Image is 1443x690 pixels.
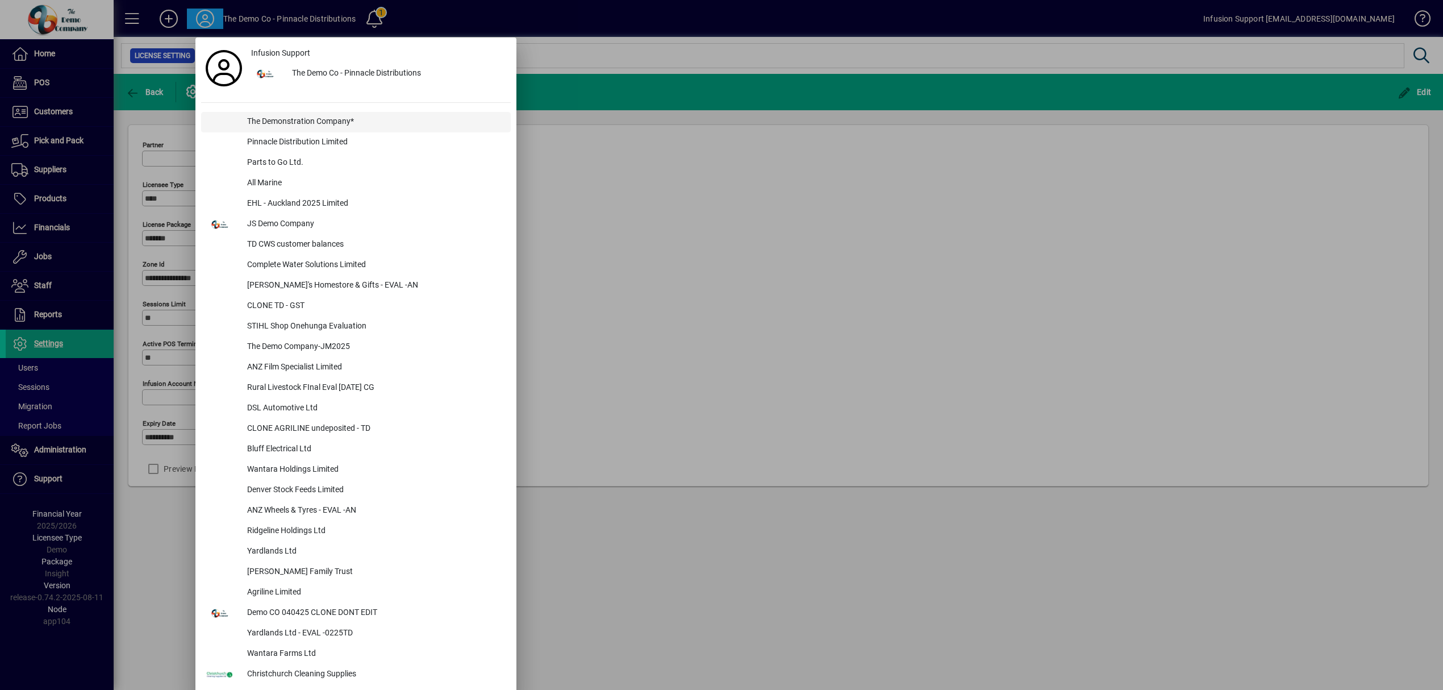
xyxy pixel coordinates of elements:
[238,419,511,439] div: CLONE AGRILINE undeposited - TD
[201,132,511,153] button: Pinnacle Distribution Limited
[201,501,511,521] button: ANZ Wheels & Tyres - EVAL -AN
[201,480,511,501] button: Denver Stock Feeds Limited
[238,664,511,685] div: Christchurch Cleaning Supplies
[238,603,511,624] div: Demo CO 040425 CLONE DONT EDIT
[201,235,511,255] button: TD CWS customer balances
[238,378,511,398] div: Rural Livestock FInal Eval [DATE] CG
[201,194,511,214] button: EHL - Auckland 2025 Limited
[201,439,511,460] button: Bluff Electrical Ltd
[238,132,511,153] div: Pinnacle Distribution Limited
[201,624,511,644] button: Yardlands Ltd - EVAL -0225TD
[238,255,511,276] div: Complete Water Solutions Limited
[201,276,511,296] button: [PERSON_NAME]'s Homestore & Gifts - EVAL -AN
[201,644,511,664] button: Wantara Farms Ltd
[201,378,511,398] button: Rural Livestock FInal Eval [DATE] CG
[201,583,511,603] button: Agriline Limited
[238,398,511,419] div: DSL Automotive Ltd
[238,358,511,378] div: ANZ Film Specialist Limited
[201,603,511,624] button: Demo CO 040425 CLONE DONT EDIT
[201,542,511,562] button: Yardlands Ltd
[238,296,511,317] div: CLONE TD - GST
[283,64,511,84] div: The Demo Co - Pinnacle Distributions
[201,173,511,194] button: All Marine
[238,624,511,644] div: Yardlands Ltd - EVAL -0225TD
[238,194,511,214] div: EHL - Auckland 2025 Limited
[201,398,511,419] button: DSL Automotive Ltd
[201,153,511,173] button: Parts to Go Ltd.
[238,317,511,337] div: STIHL Shop Onehunga Evaluation
[201,296,511,317] button: CLONE TD - GST
[238,153,511,173] div: Parts to Go Ltd.
[238,562,511,583] div: [PERSON_NAME] Family Trust
[238,501,511,521] div: ANZ Wheels & Tyres - EVAL -AN
[238,235,511,255] div: TD CWS customer balances
[201,112,511,132] button: The Demonstration Company*
[238,112,511,132] div: The Demonstration Company*
[238,460,511,480] div: Wantara Holdings Limited
[201,337,511,358] button: The Demo Company-JM2025
[238,542,511,562] div: Yardlands Ltd
[201,460,511,480] button: Wantara Holdings Limited
[201,58,247,78] a: Profile
[238,173,511,194] div: All Marine
[238,521,511,542] div: Ridgeline Holdings Ltd
[201,214,511,235] button: JS Demo Company
[201,521,511,542] button: Ridgeline Holdings Ltd
[247,43,511,64] a: Infusion Support
[201,419,511,439] button: CLONE AGRILINE undeposited - TD
[201,664,511,685] button: Christchurch Cleaning Supplies
[238,337,511,358] div: The Demo Company-JM2025
[201,562,511,583] button: [PERSON_NAME] Family Trust
[238,583,511,603] div: Agriline Limited
[238,644,511,664] div: Wantara Farms Ltd
[201,255,511,276] button: Complete Water Solutions Limited
[238,276,511,296] div: [PERSON_NAME]'s Homestore & Gifts - EVAL -AN
[201,358,511,378] button: ANZ Film Specialist Limited
[247,64,511,84] button: The Demo Co - Pinnacle Distributions
[238,439,511,460] div: Bluff Electrical Ltd
[238,214,511,235] div: JS Demo Company
[251,47,310,59] span: Infusion Support
[238,480,511,501] div: Denver Stock Feeds Limited
[201,317,511,337] button: STIHL Shop Onehunga Evaluation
